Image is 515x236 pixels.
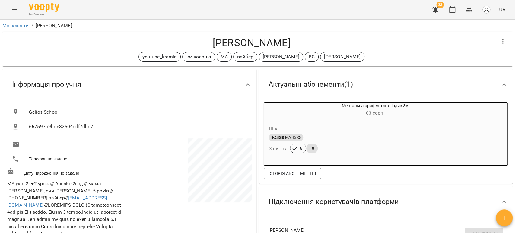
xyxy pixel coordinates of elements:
[7,37,496,49] h4: [PERSON_NAME]
[142,53,177,60] p: youtube_kramin
[264,103,457,160] button: Ментальна арифметика: Індив 3м03 серп- Цінаіндивід МА 45 хвЗаняття818
[269,135,303,140] span: індивід МА 45 хв
[6,166,129,177] div: Дату народження не задано
[263,53,299,60] p: [PERSON_NAME]
[7,153,128,165] li: Телефон не задано
[499,6,505,13] span: UA
[2,69,256,100] div: Інформація про учня
[182,52,215,62] div: км колоша
[29,108,247,116] span: Gelios School
[436,2,444,8] span: 32
[269,227,494,234] span: [PERSON_NAME]
[138,52,181,62] div: youtube_kramin
[269,124,279,133] h6: Ціна
[305,52,319,62] div: ВС
[2,22,513,29] nav: breadcrumb
[12,80,81,89] span: Інформація про учня
[269,197,399,206] span: Підключення користувачів платформи
[7,195,107,208] a: [EMAIL_ADDRESS][DOMAIN_NAME]
[29,123,247,130] span: 667597b9bde32504cdf7dbd7
[366,110,384,116] span: 03 серп -
[306,146,318,151] span: 18
[2,23,29,28] a: Мої клієнти
[320,52,364,62] div: [PERSON_NAME]
[264,168,321,179] button: Історія абонементів
[186,53,211,60] p: км колоша
[259,69,513,100] div: Актуальні абонементи(1)
[29,12,59,16] span: For Business
[36,22,72,29] p: [PERSON_NAME]
[269,170,316,177] span: Історія абонементів
[293,103,457,117] div: Ментальна арифметика: Індив 3м
[221,53,228,60] p: МА
[29,3,59,12] img: Voopty Logo
[233,52,257,62] div: вайбер
[264,103,293,117] div: Ментальна арифметика: Індив 3м
[269,80,353,89] span: Актуальні абонементи ( 1 )
[269,144,288,153] h6: Заняття
[237,53,253,60] p: вайбер
[7,2,22,17] button: Menu
[259,186,513,217] div: Підключення користувачів платформи
[259,52,303,62] div: [PERSON_NAME]
[297,146,306,151] span: 8
[31,22,33,29] li: /
[217,52,232,62] div: МА
[309,53,315,60] p: ВС
[497,4,508,15] button: UA
[482,5,491,14] img: avatar_s.png
[324,53,361,60] p: [PERSON_NAME]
